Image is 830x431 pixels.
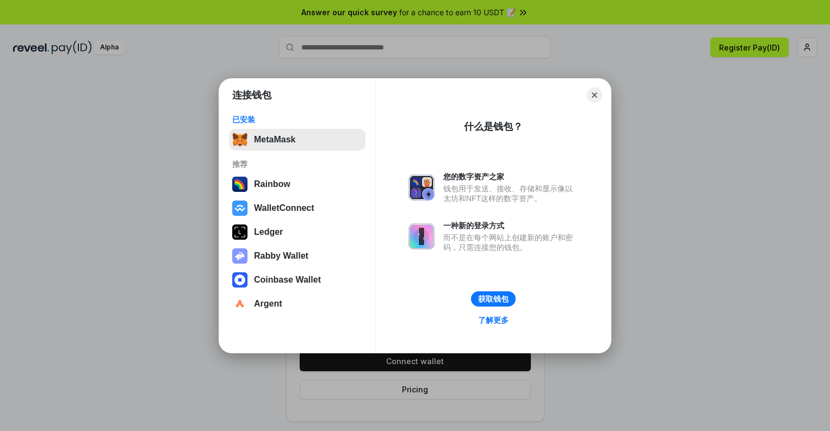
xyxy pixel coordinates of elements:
div: 而不是在每个网站上创建新的账户和密码，只需连接您的钱包。 [443,233,578,252]
div: Rainbow [254,179,290,189]
div: 一种新的登录方式 [443,221,578,230]
div: 钱包用于发送、接收、存储和显示像以太坊和NFT这样的数字资产。 [443,184,578,203]
div: 什么是钱包？ [464,120,523,133]
img: svg+xml,%3Csvg%20width%3D%2228%22%20height%3D%2228%22%20viewBox%3D%220%200%2028%2028%22%20fill%3D... [232,272,247,288]
div: 获取钱包 [478,294,509,304]
a: 了解更多 [472,313,515,327]
button: WalletConnect [229,197,366,219]
div: Argent [254,299,282,309]
h1: 连接钱包 [232,89,271,102]
button: Rabby Wallet [229,245,366,267]
button: Ledger [229,221,366,243]
div: 了解更多 [478,315,509,325]
img: svg+xml,%3Csvg%20width%3D%2228%22%20height%3D%2228%22%20viewBox%3D%220%200%2028%2028%22%20fill%3D... [232,201,247,216]
div: Rabby Wallet [254,251,308,261]
img: svg+xml,%3Csvg%20width%3D%22120%22%20height%3D%22120%22%20viewBox%3D%220%200%20120%20120%22%20fil... [232,177,247,192]
img: svg+xml,%3Csvg%20fill%3D%22none%22%20height%3D%2233%22%20viewBox%3D%220%200%2035%2033%22%20width%... [232,132,247,147]
div: Coinbase Wallet [254,275,321,285]
button: Coinbase Wallet [229,269,366,291]
div: 已安装 [232,115,362,124]
button: Argent [229,293,366,315]
img: svg+xml,%3Csvg%20xmlns%3D%22http%3A%2F%2Fwww.w3.org%2F2000%2Fsvg%22%20fill%3D%22none%22%20viewBox... [408,174,435,201]
div: 您的数字资产之家 [443,172,578,182]
div: Ledger [254,227,283,237]
button: MetaMask [229,129,366,151]
img: svg+xml,%3Csvg%20xmlns%3D%22http%3A%2F%2Fwww.w3.org%2F2000%2Fsvg%22%20fill%3D%22none%22%20viewBox... [408,223,435,249]
div: 推荐 [232,159,362,169]
img: svg+xml,%3Csvg%20xmlns%3D%22http%3A%2F%2Fwww.w3.org%2F2000%2Fsvg%22%20width%3D%2228%22%20height%3... [232,224,247,240]
button: Close [587,88,602,103]
img: svg+xml,%3Csvg%20width%3D%2228%22%20height%3D%2228%22%20viewBox%3D%220%200%2028%2028%22%20fill%3D... [232,296,247,311]
div: MetaMask [254,135,295,145]
button: Rainbow [229,173,366,195]
div: WalletConnect [254,203,314,213]
button: 获取钱包 [471,291,516,307]
img: svg+xml,%3Csvg%20xmlns%3D%22http%3A%2F%2Fwww.w3.org%2F2000%2Fsvg%22%20fill%3D%22none%22%20viewBox... [232,248,247,264]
